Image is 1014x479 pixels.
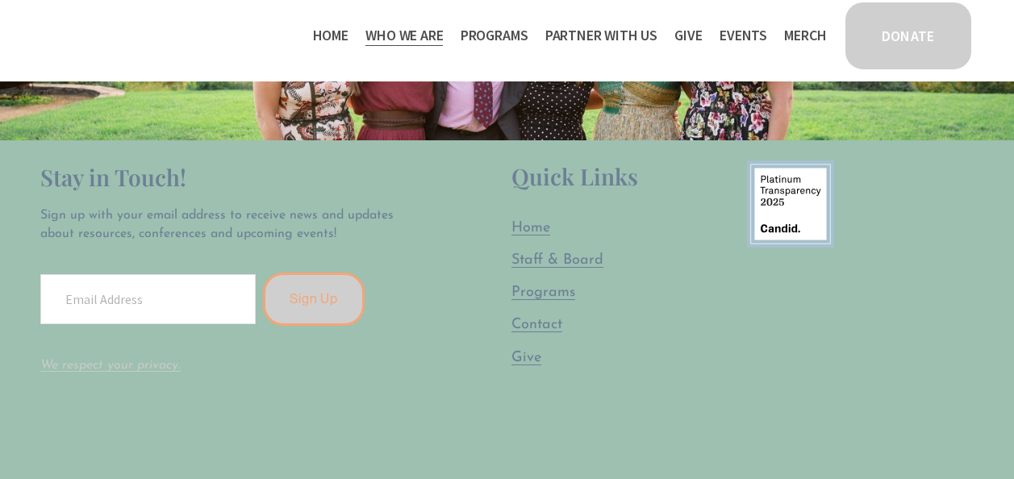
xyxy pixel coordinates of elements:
[365,24,443,48] span: Who We Are
[747,160,834,248] img: 9878580
[40,160,424,194] h2: Stay in Touch!
[40,274,255,324] input: Email Address
[545,24,657,48] span: Partner With Us
[511,314,562,335] a: Contact
[720,23,767,48] a: Events
[511,282,575,302] a: Programs
[313,23,348,48] a: Home
[674,23,702,48] a: Give
[40,206,424,243] p: Sign up with your email address to receive news and updates about resources, conferences and upco...
[511,161,638,191] span: Quick Links
[511,285,575,300] span: Programs
[511,317,562,332] span: Contact
[263,273,365,326] button: Sign Up
[461,24,528,48] span: Programs
[511,348,541,368] a: Give
[365,23,443,48] a: folder dropdown
[511,252,603,268] span: Staff & Board
[784,23,826,48] a: Merch
[545,23,657,48] a: folder dropdown
[40,359,181,372] a: We respect your privacy.
[511,220,550,235] span: Home
[511,250,603,270] a: Staff & Board
[511,350,541,365] span: Give
[461,23,528,48] a: folder dropdown
[511,218,550,238] a: Home
[290,291,338,306] span: Sign Up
